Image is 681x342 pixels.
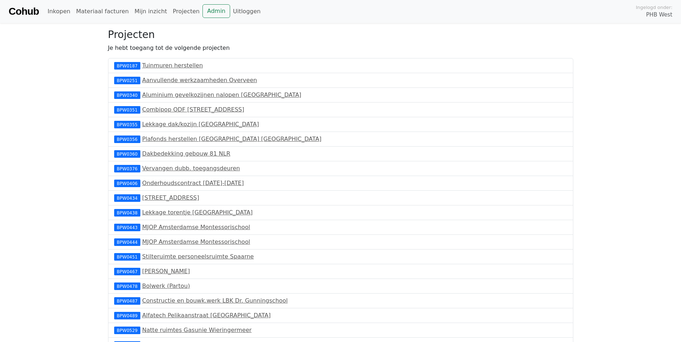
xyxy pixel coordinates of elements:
[114,194,140,201] div: BPW0434
[142,297,288,304] a: Constructie en bouwk.werk LBK Dr. Gunningschool
[142,91,301,98] a: Aluminium gevelkozijnen nalopen [GEOGRAPHIC_DATA]
[142,209,253,216] a: Lekkage torentje [GEOGRAPHIC_DATA]
[142,136,321,142] a: Plafonds herstellen [GEOGRAPHIC_DATA] [GEOGRAPHIC_DATA]
[114,238,140,246] div: BPW0444
[142,268,190,275] a: [PERSON_NAME]
[114,121,140,128] div: BPW0355
[114,268,140,275] div: BPW0467
[142,194,199,201] a: [STREET_ADDRESS]
[114,327,140,334] div: BPW0529
[142,180,244,186] a: Onderhoudscontract [DATE]-[DATE]
[170,4,202,19] a: Projecten
[142,312,271,319] a: Alfatech Pelikaanstraat [GEOGRAPHIC_DATA]
[142,224,250,231] a: MJOP Amsterdamse Montessorischool
[108,44,573,52] p: Je hebt toegang tot de volgende projecten
[114,150,140,157] div: BPW0360
[114,312,140,319] div: BPW0489
[114,91,140,99] div: BPW0340
[202,4,230,18] a: Admin
[142,150,230,157] a: Dakbedekking gebouw 81 NLR
[142,238,250,245] a: MJOP Amsterdamse Montessorischool
[636,4,672,11] span: Ingelogd onder:
[114,180,140,187] div: BPW0406
[114,136,140,143] div: BPW0356
[142,106,244,113] a: Combipop ODF [STREET_ADDRESS]
[142,253,254,260] a: Stilteruimte personeelsruimte Spaarne
[230,4,263,19] a: Uitloggen
[45,4,73,19] a: Inkopen
[646,11,672,19] span: PHB West
[73,4,132,19] a: Materiaal facturen
[114,224,140,231] div: BPW0443
[9,3,39,20] a: Cohub
[142,62,203,69] a: Tuinmuren herstellen
[114,209,140,216] div: BPW0438
[114,106,140,113] div: BPW0351
[142,121,259,128] a: Lekkage dak/kozijn [GEOGRAPHIC_DATA]
[114,77,140,84] div: BPW0251
[114,62,140,69] div: BPW0187
[142,77,257,84] a: Aanvullende werkzaamheden Overveen
[114,165,140,172] div: BPW0376
[132,4,170,19] a: Mijn inzicht
[142,282,190,289] a: Bolwerk (Partou)
[114,297,140,304] div: BPW0487
[114,282,140,290] div: BPW0478
[142,165,240,172] a: Vervangen dubb. toegangsdeuren
[114,253,140,260] div: BPW0451
[142,327,252,333] a: Natte ruimtes Gasunie Wieringermeer
[108,29,573,41] h3: Projecten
